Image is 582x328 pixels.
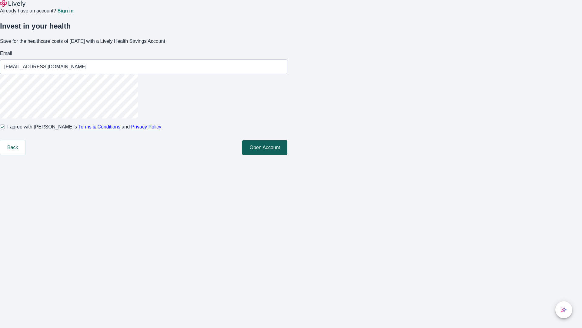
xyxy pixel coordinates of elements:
a: Privacy Policy [131,124,162,129]
a: Terms & Conditions [78,124,120,129]
span: I agree with [PERSON_NAME]’s and [7,123,161,131]
a: Sign in [57,9,73,13]
svg: Lively AI Assistant [561,307,567,313]
button: chat [555,301,572,318]
button: Open Account [242,140,287,155]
